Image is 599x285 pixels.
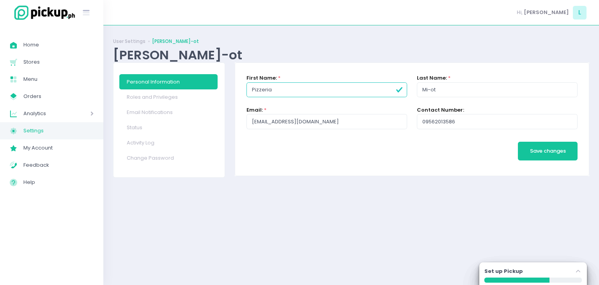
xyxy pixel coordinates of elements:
span: Feedback [23,160,94,170]
a: Roles and Privileges [119,89,218,105]
a: Email Notifications [119,105,218,120]
div: [PERSON_NAME]-ot [113,47,589,62]
a: Change Password [119,150,218,166]
label: Contact Number: [417,106,464,114]
label: Set up Pickup [484,267,523,275]
span: Menu [23,74,94,84]
a: Activity Log [119,135,218,150]
span: Analytics [23,109,68,119]
span: Orders [23,91,94,102]
input: Email [246,114,407,129]
span: Hi, [517,9,523,16]
span: My Account [23,143,94,153]
input: Last Name [417,82,578,97]
img: logo [10,4,76,21]
span: Settings [23,126,94,136]
label: Last Name: [417,74,447,82]
span: L [573,6,587,20]
a: [PERSON_NAME]-ot [152,38,199,45]
span: Stores [23,57,94,67]
label: Email: [246,106,263,114]
input: First Name [246,82,407,97]
a: User Settings [113,38,145,45]
button: Save changes [518,142,578,160]
span: [PERSON_NAME] [524,9,569,16]
a: Status [119,120,218,135]
span: Home [23,40,94,50]
span: Save changes [530,147,566,155]
label: First Name: [246,74,277,82]
input: Contact Number [417,114,578,129]
a: Personal Information [119,74,218,89]
span: Help [23,177,94,187]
